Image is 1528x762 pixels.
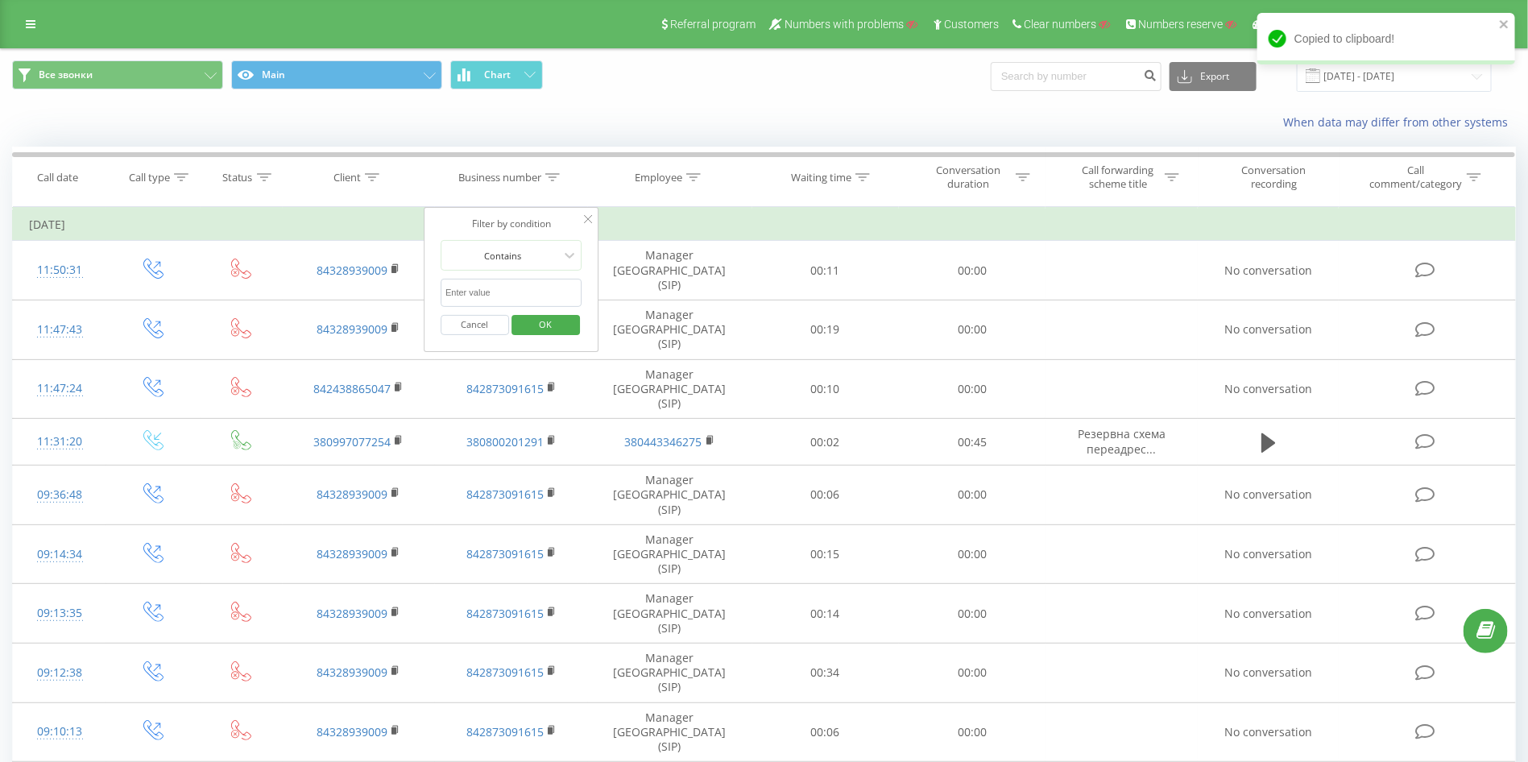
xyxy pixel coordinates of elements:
a: 84328939009 [317,487,387,502]
span: Numbers with problems [785,18,904,31]
button: Main [231,60,442,89]
td: Manager [GEOGRAPHIC_DATA] (SIP) [588,524,752,584]
span: Referral program [670,18,756,31]
div: 09:36:48 [29,479,90,511]
span: OK [523,312,568,337]
td: Manager [GEOGRAPHIC_DATA] (SIP) [588,359,752,419]
div: 09:14:34 [29,539,90,570]
div: Call comment/category [1369,164,1463,191]
div: Waiting time [791,171,851,184]
div: Call date [37,171,78,184]
td: 00:45 [899,419,1046,466]
span: No conversation [1224,724,1312,739]
div: Call forwarding scheme title [1075,164,1161,191]
span: No conversation [1224,665,1312,680]
a: When data may differ from other systems [1283,114,1516,130]
div: Call type [129,171,170,184]
div: 11:50:31 [29,255,90,286]
td: 00:06 [752,702,899,762]
span: No conversation [1224,546,1312,561]
td: Manager [GEOGRAPHIC_DATA] (SIP) [588,466,752,525]
td: 00:00 [899,643,1046,702]
div: Business number [458,171,541,184]
button: Chart [450,60,543,89]
div: Conversation duration [925,164,1012,191]
div: Client [333,171,361,184]
td: 00:00 [899,241,1046,300]
a: 842873091615 [466,665,544,680]
button: Export [1170,62,1257,91]
button: Cancel [441,315,509,335]
td: 00:34 [752,643,899,702]
a: 842873091615 [466,546,544,561]
td: 00:19 [752,300,899,359]
span: No conversation [1224,263,1312,278]
td: Manager [GEOGRAPHIC_DATA] (SIP) [588,584,752,644]
td: 00:00 [899,584,1046,644]
a: 380997077254 [313,434,391,449]
a: 842873091615 [466,724,544,739]
div: Copied to clipboard! [1257,13,1515,64]
div: 11:47:24 [29,373,90,404]
span: Customers [944,18,999,31]
span: Clear numbers [1024,18,1096,31]
td: 00:00 [899,359,1046,419]
button: OK [511,315,580,335]
input: Search by number [991,62,1162,91]
a: 84328939009 [317,724,387,739]
td: Manager [GEOGRAPHIC_DATA] (SIP) [588,643,752,702]
span: No conversation [1224,487,1312,502]
a: 380800201291 [466,434,544,449]
div: 09:10:13 [29,716,90,748]
a: 84328939009 [317,263,387,278]
button: Все звонки [12,60,223,89]
div: Status [222,171,253,184]
div: Conversation recording [1222,164,1327,191]
span: No conversation [1224,606,1312,621]
span: Chart [484,69,511,81]
a: 380443346275 [625,434,702,449]
span: No conversation [1224,381,1312,396]
input: Enter value [441,279,582,307]
a: 842438865047 [313,381,391,396]
div: 11:47:43 [29,314,90,346]
td: 00:15 [752,524,899,584]
a: 84328939009 [317,321,387,337]
a: 842873091615 [466,381,544,396]
td: 00:10 [752,359,899,419]
td: 00:06 [752,466,899,525]
div: 09:12:38 [29,657,90,689]
td: 00:02 [752,419,899,466]
span: Резервна схема переадрес... [1078,426,1166,456]
a: 84328939009 [317,546,387,561]
td: Manager [GEOGRAPHIC_DATA] (SIP) [588,300,752,359]
a: 84328939009 [317,665,387,680]
td: Manager [GEOGRAPHIC_DATA] (SIP) [588,241,752,300]
td: 00:00 [899,466,1046,525]
div: 09:13:35 [29,598,90,629]
td: 00:14 [752,584,899,644]
span: No conversation [1224,321,1312,337]
td: 00:11 [752,241,899,300]
button: close [1499,18,1510,33]
td: 00:00 [899,524,1046,584]
span: Numbers reserve [1138,18,1223,31]
td: [DATE] [13,209,1516,241]
a: 842873091615 [466,487,544,502]
div: 11:31:20 [29,426,90,458]
span: Все звонки [39,68,93,81]
a: 842873091615 [466,606,544,621]
a: 84328939009 [317,606,387,621]
td: 00:00 [899,300,1046,359]
div: Employee [635,171,682,184]
div: Filter by condition [441,216,582,232]
td: Manager [GEOGRAPHIC_DATA] (SIP) [588,702,752,762]
td: 00:00 [899,702,1046,762]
